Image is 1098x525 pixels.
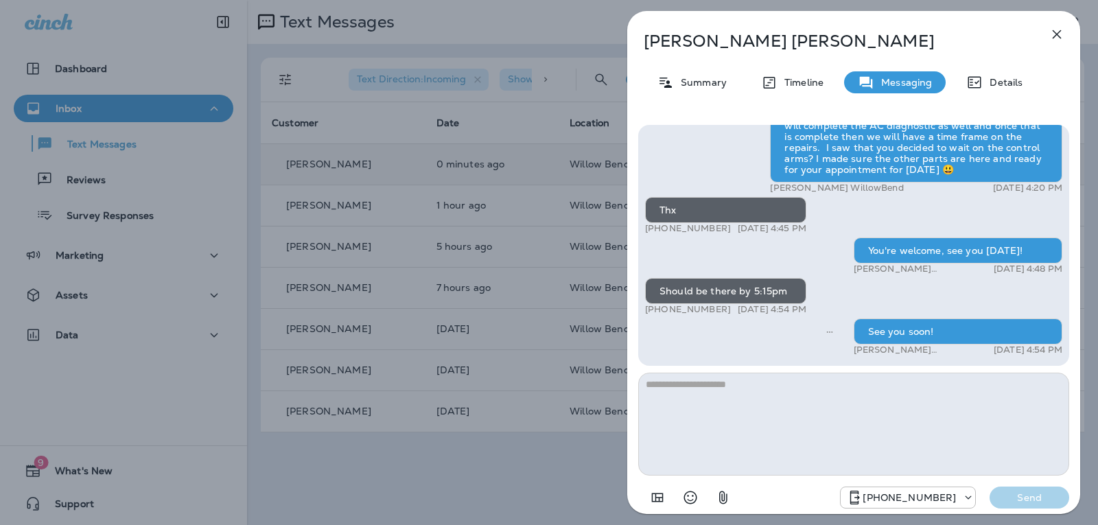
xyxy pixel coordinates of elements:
div: +1 (813) 497-4455 [841,489,975,506]
button: Select an emoji [677,484,704,511]
p: [PHONE_NUMBER] [645,304,731,315]
p: [PERSON_NAME] WillowBend [854,264,979,275]
p: [PERSON_NAME] WillowBend [770,183,903,194]
p: [PHONE_NUMBER] [645,223,731,234]
p: Details [983,77,1023,88]
p: Messaging [874,77,932,88]
div: You're welcome, see you [DATE]! [854,237,1062,264]
p: [PERSON_NAME] [PERSON_NAME] [644,32,1018,51]
span: Sent [826,325,833,337]
p: [PHONE_NUMBER] [863,492,956,503]
p: Timeline [778,77,823,88]
p: [PERSON_NAME] WillowBend [854,345,979,355]
button: Add in a premade template [644,484,671,511]
p: [DATE] 4:45 PM [738,223,806,234]
p: [DATE] 4:54 PM [994,345,1062,355]
p: [DATE] 4:20 PM [993,183,1062,194]
div: Thx [645,197,806,223]
p: Summary [674,77,727,88]
div: Should be there by 5:15pm [645,278,806,304]
p: [DATE] 4:54 PM [738,304,806,315]
div: See you soon! [854,318,1062,345]
p: [DATE] 4:48 PM [994,264,1062,275]
div: The suspension work can definitely be done and we will complete the AC diagnostic as well and onc... [770,102,1062,183]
